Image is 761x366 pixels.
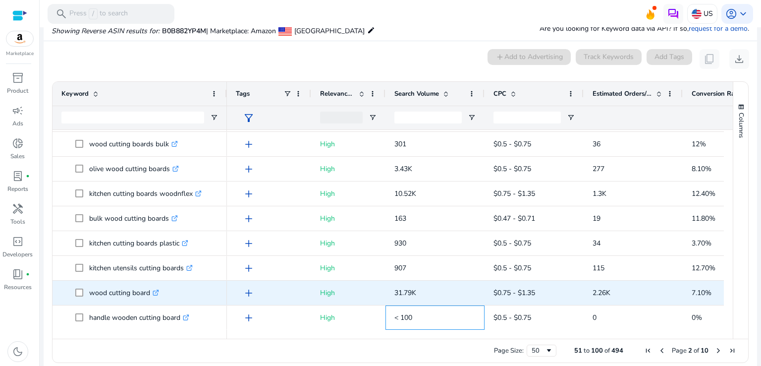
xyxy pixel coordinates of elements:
span: 0% [692,313,702,322]
p: Press to search [69,8,128,19]
span: of [694,346,699,355]
p: handle wooden cutting board [89,307,189,328]
span: 12.70% [692,263,715,273]
span: $0.5 - $0.75 [493,164,531,174]
span: 10 [701,346,708,355]
span: $0.5 - $0.75 [493,313,531,322]
span: 8.10% [692,164,711,174]
span: 12% [692,139,706,149]
span: add [243,188,255,200]
p: High [320,134,377,154]
span: add [243,262,255,274]
p: kitchen utensils cutting boards [89,258,193,278]
span: of [604,346,610,355]
span: 34 [593,239,600,248]
p: kitchen cutting boards woodnflex [89,183,202,204]
button: download [729,49,749,69]
span: Conversion Rate [692,89,741,98]
span: / [89,8,98,19]
span: 12.40% [692,189,715,198]
span: Page [672,346,687,355]
p: Marketplace [6,50,34,58]
div: Next Page [714,347,722,355]
span: < 100 [394,313,412,322]
span: book_4 [12,268,24,280]
span: Columns [737,113,746,138]
span: 31.79K [394,288,416,298]
i: Showing Reverse ASIN results for: [52,26,160,36]
p: High [320,307,377,328]
span: | Marketplace: Amazon [206,26,276,36]
span: inventory_2 [12,72,24,84]
span: 2 [688,346,692,355]
span: 2.26K [593,288,610,298]
p: Sales [10,152,25,161]
span: $0.75 - $1.35 [493,189,535,198]
span: add [243,287,255,299]
button: Open Filter Menu [369,114,377,122]
p: US [704,5,713,22]
span: 907 [394,263,406,273]
input: CPC Filter Input [493,112,561,123]
span: Keyword [61,89,89,98]
button: Open Filter Menu [210,114,218,122]
div: First Page [644,347,652,355]
span: 301 [394,139,406,149]
p: bulk wood cutting boards [89,208,178,229]
div: Previous Page [658,347,666,355]
p: High [320,258,377,278]
span: to [584,346,590,355]
span: add [243,213,255,225]
span: add [243,238,255,249]
input: Search Volume Filter Input [394,112,462,123]
span: 115 [593,263,604,273]
span: fiber_manual_record [26,174,30,178]
span: $0.47 - $0.71 [493,214,535,223]
p: wood cutting boards bulk [89,134,178,154]
span: $0.5 - $0.75 [493,263,531,273]
span: donut_small [12,137,24,149]
button: Open Filter Menu [567,114,575,122]
span: download [733,53,745,65]
span: 277 [593,164,604,174]
span: 100 [591,346,603,355]
div: Last Page [728,347,736,355]
p: Reports [7,184,28,193]
mat-icon: edit [367,24,375,36]
p: Product [7,86,28,95]
span: add [243,312,255,324]
span: 7.10% [692,288,711,298]
span: 1.3K [593,189,606,198]
span: code_blocks [12,236,24,247]
span: $0.5 - $0.75 [493,139,531,149]
p: Resources [4,283,32,292]
span: dark_mode [12,346,24,358]
span: fiber_manual_record [26,272,30,276]
span: Relevance Score [320,89,355,98]
span: Tags [236,89,250,98]
p: kitchen cutting boards plastic [89,233,188,253]
span: add [243,163,255,175]
div: Page Size: [494,346,524,355]
div: 50 [532,346,545,355]
input: Keyword Filter Input [61,112,204,123]
span: 494 [611,346,623,355]
span: 0 [593,313,597,322]
p: olive wood cutting boards [89,159,179,179]
img: amazon.svg [6,31,33,46]
span: handyman [12,203,24,215]
p: High [320,208,377,229]
p: Developers [2,250,33,259]
p: High [320,183,377,204]
p: High [320,233,377,253]
span: add [243,138,255,150]
span: 3.43K [394,164,412,174]
p: Ads [12,119,23,128]
p: wood cutting board [89,283,159,303]
span: lab_profile [12,170,24,182]
p: Tools [10,217,25,226]
span: 36 [593,139,600,149]
span: Search Volume [394,89,439,98]
div: Page Size [527,345,556,357]
span: search [55,8,67,20]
